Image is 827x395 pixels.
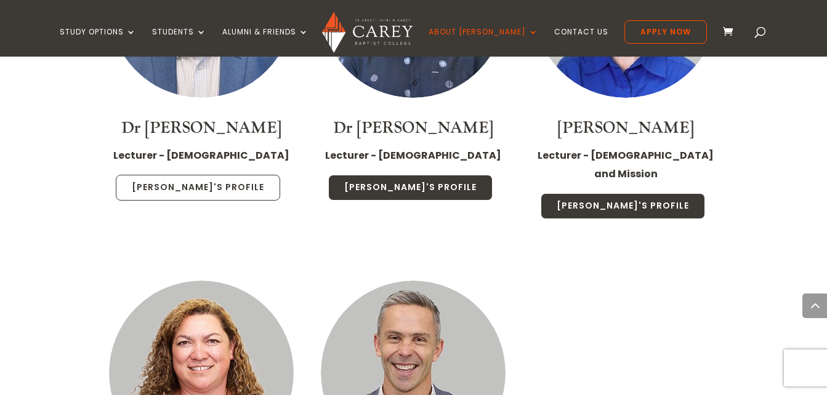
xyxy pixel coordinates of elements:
[325,148,501,162] strong: Lecturer - [DEMOGRAPHIC_DATA]
[554,28,608,57] a: Contact Us
[624,20,707,44] a: Apply Now
[152,28,206,57] a: Students
[116,175,280,201] a: [PERSON_NAME]'s Profile
[429,28,538,57] a: About [PERSON_NAME]
[333,118,493,138] a: Dr [PERSON_NAME]
[121,118,281,138] a: Dr [PERSON_NAME]
[113,148,289,162] strong: Lecturer - [DEMOGRAPHIC_DATA]
[222,28,309,57] a: Alumni & Friends
[538,148,714,181] strong: Lecturer - [DEMOGRAPHIC_DATA] and Mission
[322,12,413,53] img: Carey Baptist College
[60,28,136,57] a: Study Options
[328,175,493,201] a: [PERSON_NAME]'s Profile
[557,118,694,138] a: [PERSON_NAME]
[541,193,705,219] a: [PERSON_NAME]'s Profile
